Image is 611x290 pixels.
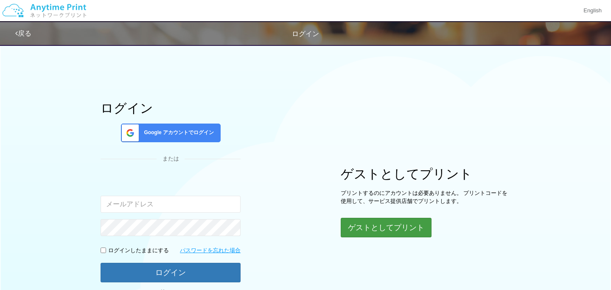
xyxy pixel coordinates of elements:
button: ログイン [101,263,241,282]
button: ゲストとしてプリント [341,218,432,237]
div: または [101,155,241,163]
span: ログイン [292,30,319,37]
p: プリントするのにアカウントは必要ありません。 プリントコードを使用して、サービス提供店舗でプリントします。 [341,189,510,205]
input: メールアドレス [101,196,241,213]
a: パスワードを忘れた場合 [180,247,241,255]
a: 戻る [15,30,31,37]
span: Google アカウントでログイン [140,129,214,136]
h1: ログイン [101,101,241,115]
h1: ゲストとしてプリント [341,167,510,181]
p: ログインしたままにする [108,247,169,255]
